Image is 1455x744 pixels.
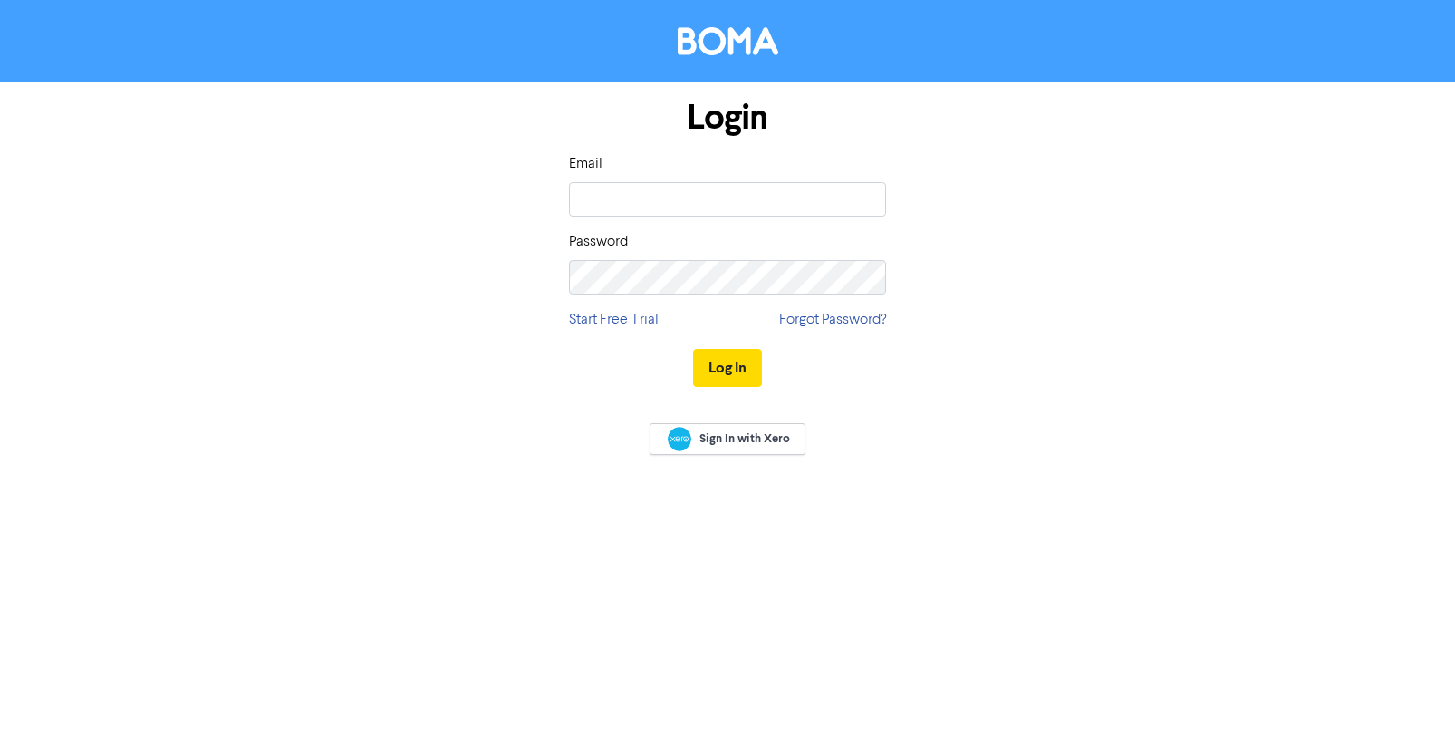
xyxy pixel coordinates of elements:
[678,27,778,55] img: BOMA Logo
[569,97,886,139] h1: Login
[650,423,805,455] a: Sign In with Xero
[779,309,886,331] a: Forgot Password?
[569,153,602,175] label: Email
[693,349,762,387] button: Log In
[668,427,691,451] img: Xero logo
[569,309,659,331] a: Start Free Trial
[699,430,790,447] span: Sign In with Xero
[569,231,628,253] label: Password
